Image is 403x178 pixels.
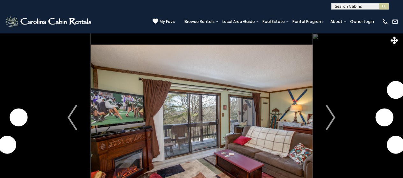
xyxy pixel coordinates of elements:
[68,105,77,130] img: arrow
[326,105,335,130] img: arrow
[327,17,346,26] a: About
[347,17,377,26] a: Owner Login
[259,17,288,26] a: Real Estate
[382,18,388,25] img: phone-regular-white.png
[153,18,175,25] a: My Favs
[160,19,175,25] span: My Favs
[289,17,326,26] a: Rental Program
[181,17,218,26] a: Browse Rentals
[392,18,398,25] img: mail-regular-white.png
[5,15,93,28] img: White-1-2.png
[219,17,258,26] a: Local Area Guide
